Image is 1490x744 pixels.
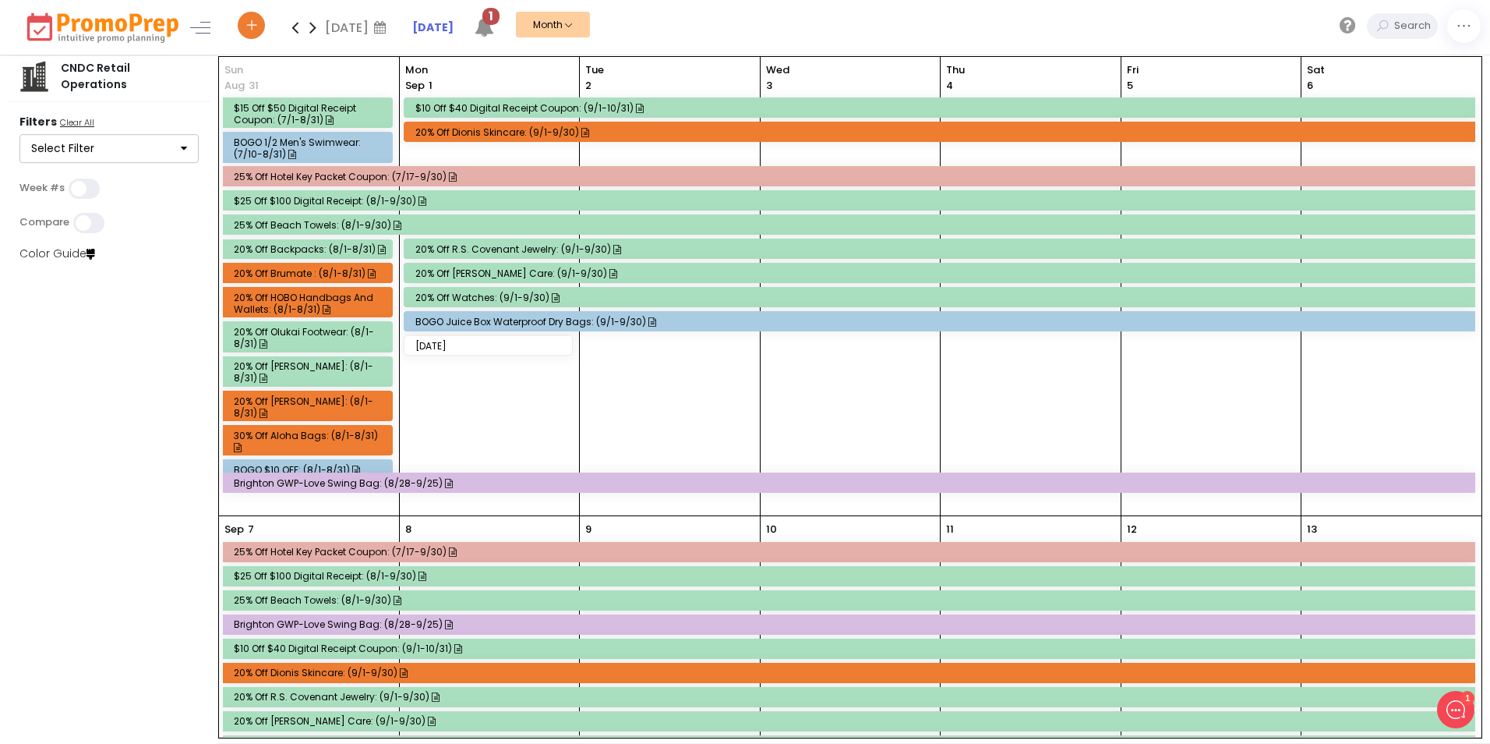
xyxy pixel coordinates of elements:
p: 5 [1127,78,1133,94]
div: BOGO $10 OFF: (8/1-8/31) [234,464,386,476]
div: 20% off R.S. Covenant Jewelry: (9/1-9/30) [234,691,1469,703]
img: company.png [19,61,50,92]
div: CNDC Retail Operations [50,60,199,93]
div: BOGO 1/2 Men's Swimwear: (7/10-8/31) [234,136,386,160]
td: September 1, 2025 [399,57,579,516]
p: 2 [585,78,591,94]
td: September 3, 2025 [760,57,940,516]
p: 12 [1127,522,1137,537]
span: Tue [585,62,754,78]
div: 25% off Hotel Key Packet Coupon: (7/17-9/30) [234,171,1469,182]
span: 1 [482,8,500,25]
p: 13 [1307,522,1317,537]
div: Brighton GWP-Love Swing Bag: (8/28-9/25) [234,618,1469,630]
span: Thu [946,62,1114,78]
div: 30% off Aloha Bags: (8/1-8/31) [234,430,386,453]
div: $25 off $100 Digital Receipt: (8/1-9/30) [234,570,1469,582]
p: 1 [405,78,433,94]
a: Color Guide [19,246,95,261]
div: 20% off Watches: (9/1-9/30) [415,292,1469,303]
span: Fri [1127,62,1295,78]
div: 25% off Hotel Key Packet Coupon: (7/17-9/30) [234,546,1469,558]
p: 6 [1307,78,1313,94]
iframe: gist-messenger-bubble-iframe [1437,691,1474,728]
span: Sun [224,62,394,78]
p: Aug [224,78,245,94]
div: BOGO Juice Box Waterproof Dry Bags: (9/1-9/30) [415,316,1469,328]
a: [DATE] [412,19,454,36]
p: 8 [405,522,411,537]
div: 20% Off Brumate : (8/1-8/31) [234,267,386,279]
p: 9 [585,522,591,537]
div: 20% off Dionis Skincare: (9/1-9/30) [415,126,1469,138]
td: September 2, 2025 [580,57,760,516]
div: 20% off R.S. Covenant Jewelry: (9/1-9/30) [415,243,1469,255]
td: September 6, 2025 [1301,57,1481,516]
p: Sep [224,522,244,537]
h1: Hello [PERSON_NAME]! [23,76,288,101]
strong: Filters [19,114,57,129]
span: Mon [405,62,574,78]
strong: [DATE] [412,19,454,35]
h2: What can we do to help? [23,104,288,129]
p: 11 [946,522,954,537]
td: August 31, 2025 [219,57,399,516]
span: We run on Gist [130,545,197,555]
button: New conversation [24,157,288,188]
label: Week #s [19,182,65,194]
div: 20% off Dionis Skincare: (9/1-9/30) [234,667,1469,678]
div: 20% off HOBO Handbags and Wallets: (8/1-8/31) [234,292,386,315]
div: $15 off $50 Digital Receipt Coupon: (7/1-8/31) [234,102,386,126]
button: Select Filter [19,134,199,164]
div: 20% off [PERSON_NAME]: (8/1-8/31) [234,360,386,384]
div: 25% off Beach Towels: (8/1-9/30) [234,594,1469,606]
button: Month [516,12,590,37]
span: Sat [1307,62,1476,78]
div: 20% off [PERSON_NAME]: (8/1-8/31) [234,395,386,419]
div: 20% off Olukai Footwear: (8/1-8/31) [234,326,386,349]
div: 20% off [PERSON_NAME] Care: (9/1-9/30) [234,715,1469,727]
p: 10 [766,522,777,537]
span: Sep [405,78,425,93]
div: Brighton GWP-Love Swing Bag: (8/28-9/25) [234,477,1469,489]
p: 4 [946,78,953,94]
div: $25 off $100 Digital Receipt: (8/1-9/30) [234,195,1469,207]
span: Wed [766,62,934,78]
p: 31 [249,78,259,94]
span: New conversation [101,166,187,179]
p: 3 [766,78,772,94]
div: 20% off [PERSON_NAME] Care: (9/1-9/30) [415,267,1469,279]
div: 25% off Beach Towels: (8/1-9/30) [234,219,1469,231]
div: [DATE] [415,340,567,352]
div: $10 off $40 Digital Receipt Coupon: (9/1-10/31) [234,643,1469,654]
div: 20% off Backpacks: (8/1-8/31) [234,243,386,255]
p: 7 [248,522,254,537]
label: Compare [19,216,69,229]
div: $10 off $40 Digital Receipt Coupon: (9/1-10/31) [415,102,1469,114]
td: September 4, 2025 [941,57,1121,516]
input: Search [1390,13,1438,39]
td: September 5, 2025 [1121,57,1301,516]
div: [DATE] [325,16,391,39]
